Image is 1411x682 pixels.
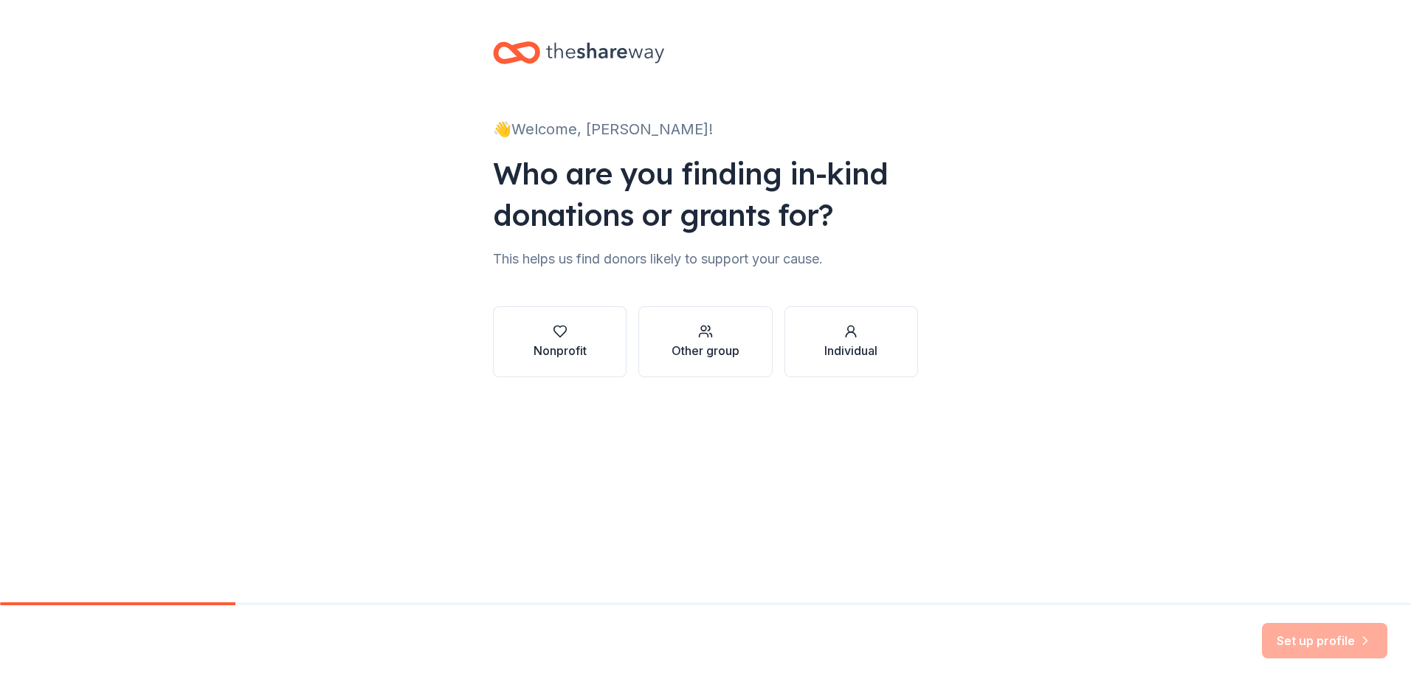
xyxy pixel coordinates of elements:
div: 👋 Welcome, [PERSON_NAME]! [493,117,918,141]
div: Other group [672,342,739,359]
div: Nonprofit [534,342,587,359]
div: Individual [824,342,877,359]
button: Individual [784,306,918,377]
div: Who are you finding in-kind donations or grants for? [493,153,918,235]
button: Nonprofit [493,306,627,377]
button: Other group [638,306,772,377]
div: This helps us find donors likely to support your cause. [493,247,918,271]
